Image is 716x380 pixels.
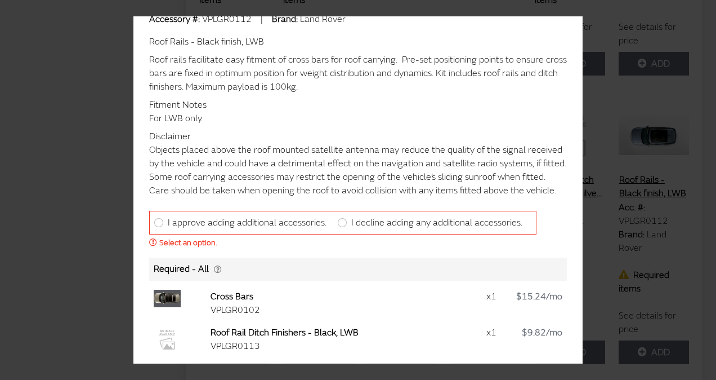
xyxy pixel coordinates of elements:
[149,130,191,143] label: Disclaimer
[149,98,207,112] label: Fitment Notes
[486,326,503,339] div: x1
[211,303,473,317] div: VPLGR0102
[211,290,473,303] div: Cross Bars
[300,14,346,25] span: Land Rover
[211,326,473,339] div: Roof Rail Ditch Finishers - Black, LWB
[486,290,503,303] div: x1
[149,143,567,197] div: Objects placed above the roof mounted satellite antenna may reduce the quality of the signal rece...
[168,216,326,229] label: I approve adding additional accessories.
[202,14,252,25] span: VPLGR0112
[154,290,181,307] img: Image for Cross Bars
[154,263,209,275] span: Required - All
[516,290,562,303] div: $15.24/mo
[149,112,567,125] div: For LWB only.
[211,339,473,353] div: VPLGR0113
[149,12,200,26] label: Accessory #:
[149,237,567,249] div: Select an option.
[261,14,263,25] span: |
[272,12,298,26] label: Brand:
[149,53,567,94] div: Roof rails facilitate easy fitment of cross bars for roof carrying. Pre-set positioning points to...
[516,326,562,339] div: $9.82/mo
[149,35,567,48] div: Roof Rails - Black finish, LWB
[154,326,181,353] img: Image for Roof Rail Ditch Finishers - Black, LWB
[351,216,522,229] label: I decline adding any additional accessories.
